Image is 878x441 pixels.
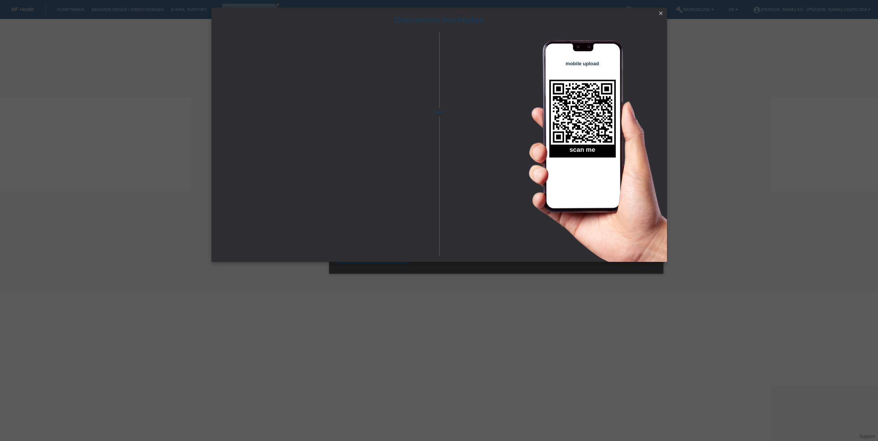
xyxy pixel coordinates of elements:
[426,108,452,116] span: oder
[549,146,616,157] h2: scan me
[549,61,616,66] h4: mobile upload
[656,9,666,18] a: close
[658,10,664,16] i: close
[211,15,667,25] h1: Dokumente hochladen
[223,51,426,241] iframe: Upload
